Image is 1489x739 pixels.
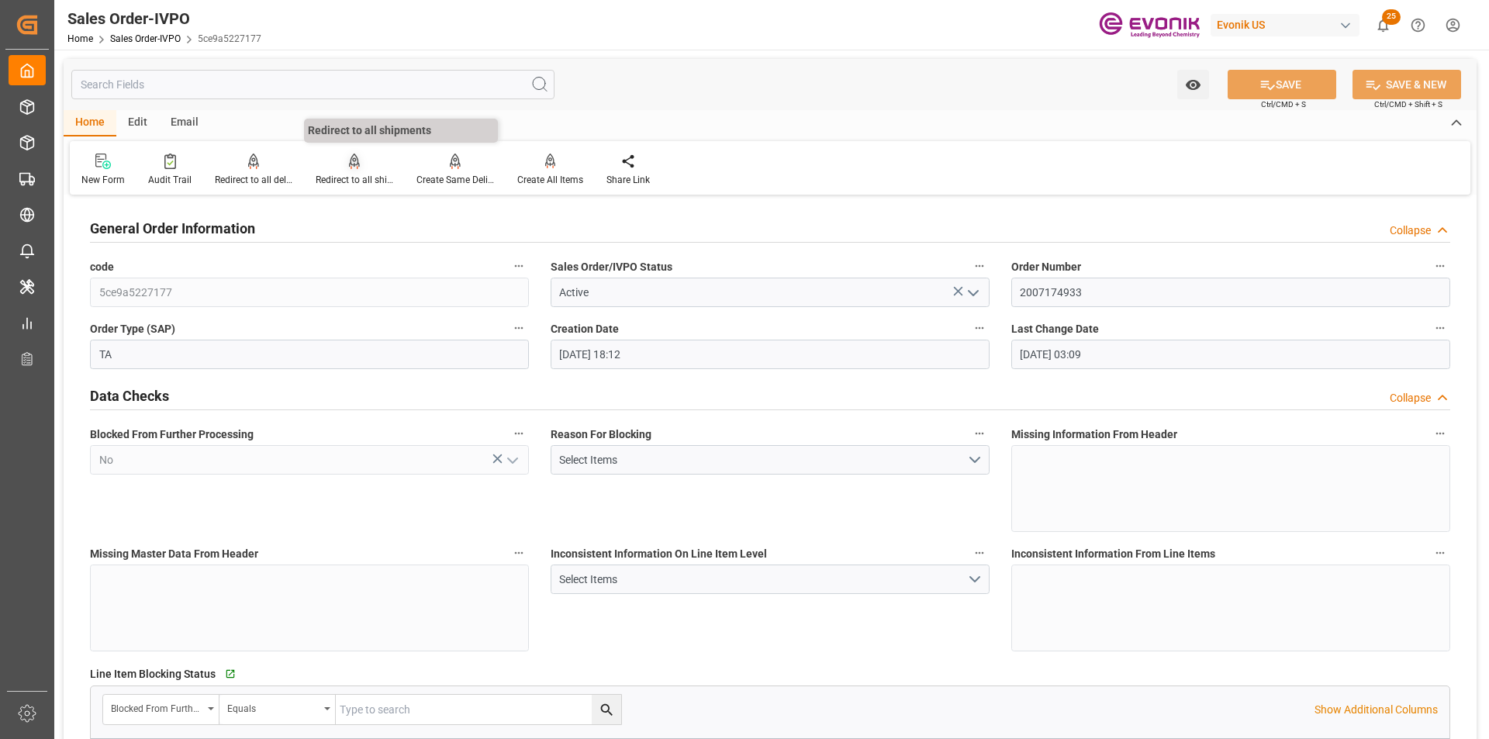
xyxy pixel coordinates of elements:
[81,173,125,187] div: New Form
[219,695,336,724] button: open menu
[159,110,210,136] div: Email
[551,426,651,443] span: Reason For Blocking
[71,70,554,99] input: Search Fields
[1011,546,1215,562] span: Inconsistent Information From Line Items
[969,543,990,563] button: Inconsistent Information On Line Item Level
[509,423,529,444] button: Blocked From Further Processing
[90,426,254,443] span: Blocked From Further Processing
[1382,9,1401,25] span: 25
[148,173,192,187] div: Audit Trail
[1430,256,1450,276] button: Order Number
[336,695,621,724] input: Type to search
[559,572,966,588] div: Select Items
[90,218,255,239] h2: General Order Information
[111,698,202,716] div: Blocked From Further Processing
[969,318,990,338] button: Creation Date
[1228,70,1336,99] button: SAVE
[499,448,523,472] button: open menu
[517,173,583,187] div: Create All Items
[1430,423,1450,444] button: Missing Information From Header
[1011,321,1099,337] span: Last Change Date
[559,452,966,468] div: Select Items
[1390,223,1431,239] div: Collapse
[1430,318,1450,338] button: Last Change Date
[1261,98,1306,110] span: Ctrl/CMD + S
[304,119,498,143] p: Redirect to all shipments
[1315,702,1438,718] p: Show Additional Columns
[90,666,216,682] span: Line Item Blocking Status
[1011,340,1450,369] input: DD.MM.YYYY HH:MM
[551,565,990,594] button: open menu
[551,321,619,337] span: Creation Date
[509,318,529,338] button: Order Type (SAP)
[67,7,261,30] div: Sales Order-IVPO
[90,546,258,562] span: Missing Master Data From Header
[1401,8,1435,43] button: Help Center
[969,423,990,444] button: Reason For Blocking
[551,340,990,369] input: DD.MM.YYYY HH:MM
[90,385,169,406] h2: Data Checks
[416,173,494,187] div: Create Same Delivery Date
[1011,426,1177,443] span: Missing Information From Header
[592,695,621,724] button: search button
[67,33,93,44] a: Home
[1177,70,1209,99] button: open menu
[551,546,767,562] span: Inconsistent Information On Line Item Level
[64,110,116,136] div: Home
[1366,8,1401,43] button: show 25 new notifications
[1390,390,1431,406] div: Collapse
[1211,10,1366,40] button: Evonik US
[960,281,983,305] button: open menu
[1099,12,1200,39] img: Evonik-brand-mark-Deep-Purple-RGB.jpeg_1700498283.jpeg
[606,173,650,187] div: Share Link
[551,259,672,275] span: Sales Order/IVPO Status
[90,321,175,337] span: Order Type (SAP)
[969,256,990,276] button: Sales Order/IVPO Status
[551,445,990,475] button: open menu
[1374,98,1442,110] span: Ctrl/CMD + Shift + S
[1211,14,1359,36] div: Evonik US
[1430,543,1450,563] button: Inconsistent Information From Line Items
[90,259,114,275] span: code
[116,110,159,136] div: Edit
[509,543,529,563] button: Missing Master Data From Header
[227,698,319,716] div: Equals
[316,173,393,187] div: Redirect to all shipments
[110,33,181,44] a: Sales Order-IVPO
[509,256,529,276] button: code
[1353,70,1461,99] button: SAVE & NEW
[103,695,219,724] button: open menu
[1011,259,1081,275] span: Order Number
[215,173,292,187] div: Redirect to all deliveries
